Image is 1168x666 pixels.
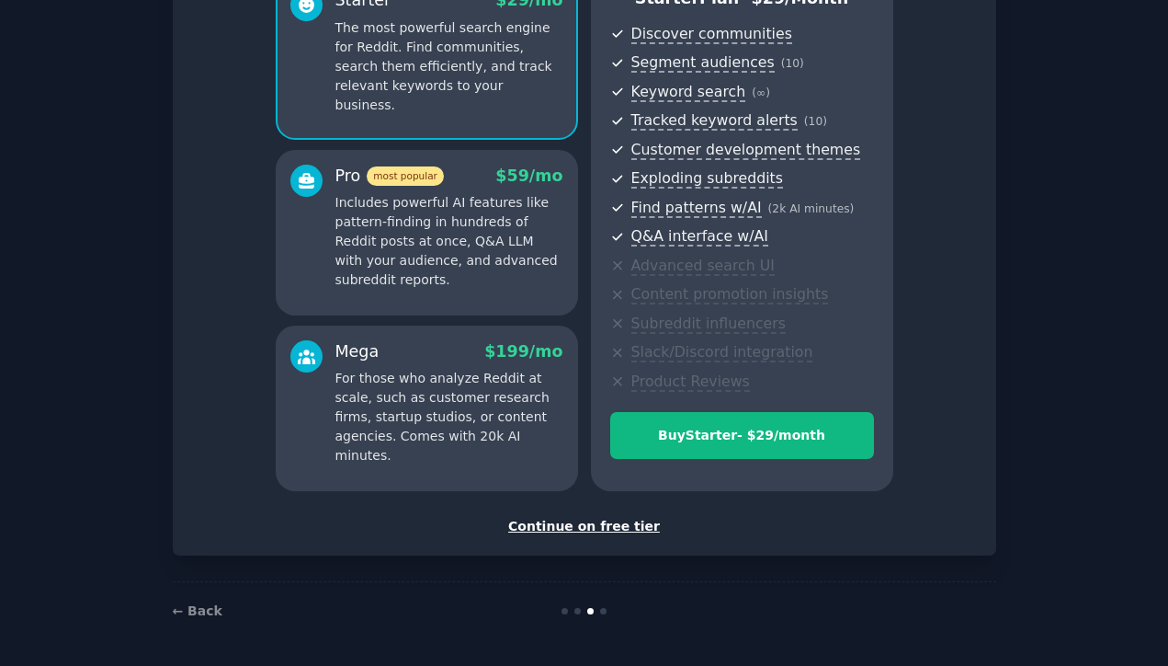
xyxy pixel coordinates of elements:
span: ( ∞ ) [752,86,770,99]
p: The most powerful search engine for Reddit. Find communities, search them efficiently, and track ... [335,18,563,115]
div: Pro [335,165,444,188]
span: Tracked keyword alerts [631,111,798,131]
span: ( 2k AI minutes ) [768,202,855,215]
span: $ 59 /mo [495,166,562,185]
span: Customer development themes [631,141,861,160]
span: Content promotion insights [631,285,829,304]
span: Slack/Discord integration [631,343,813,362]
p: Includes powerful AI features like pattern-finding in hundreds of Reddit posts at once, Q&A LLM w... [335,193,563,290]
span: Q&A interface w/AI [631,227,768,247]
span: Exploding subreddits [631,169,783,189]
span: Subreddit influencers [631,315,786,334]
span: most popular [367,166,444,186]
span: Segment audiences [631,53,775,73]
span: Advanced search UI [631,257,775,276]
span: ( 10 ) [781,57,804,70]
p: For those who analyze Reddit at scale, such as customer research firms, startup studios, or conte... [335,369,563,465]
div: Buy Starter - $ 29 /month [611,426,873,445]
span: $ 199 /mo [484,342,562,361]
span: Product Reviews [631,373,750,392]
div: Mega [335,340,380,363]
span: ( 10 ) [804,115,827,128]
div: Continue on free tier [192,517,977,536]
span: Find patterns w/AI [631,199,762,218]
span: Keyword search [631,83,746,102]
a: ← Back [173,603,222,618]
span: Discover communities [631,25,792,44]
button: BuyStarter- $29/month [610,412,874,459]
